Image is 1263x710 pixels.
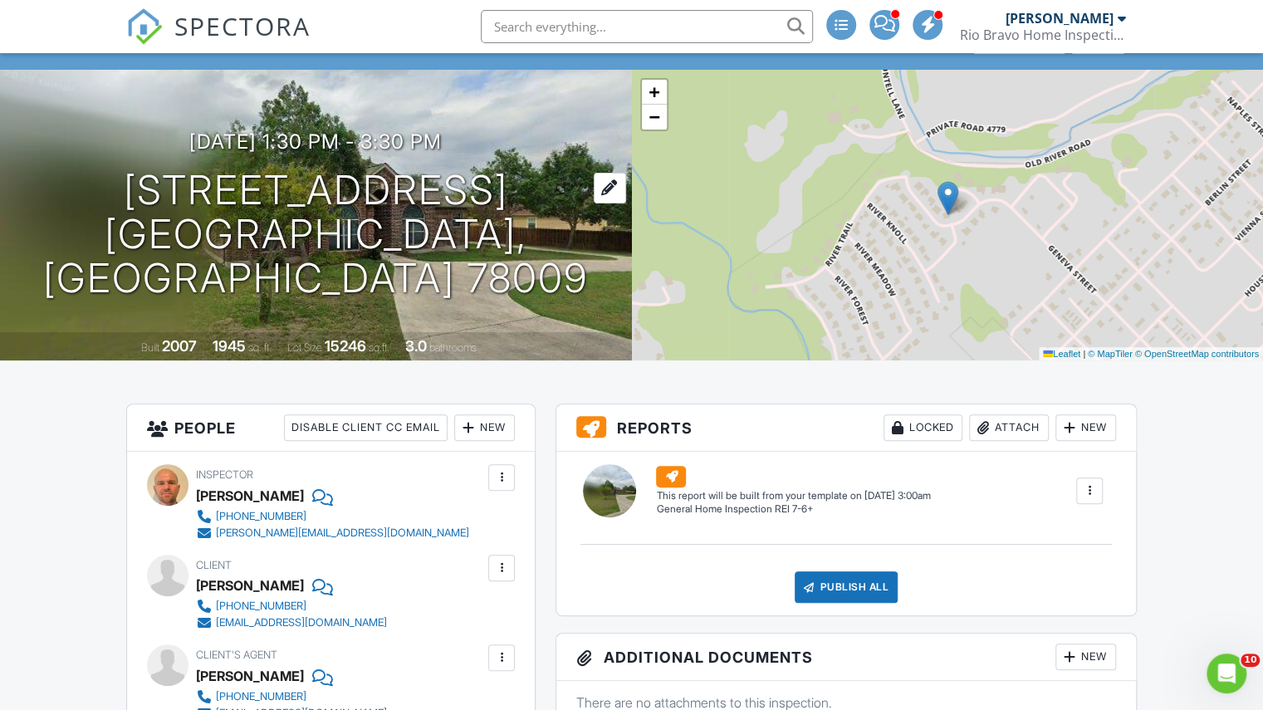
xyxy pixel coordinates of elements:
[126,8,163,45] img: The Best Home Inspection Software - Spectora
[969,414,1049,441] div: Attach
[481,10,813,43] input: Search everything...
[1135,349,1259,359] a: © OpenStreetMap contributors
[196,468,253,481] span: Inspector
[656,502,930,517] div: General Home Inspection REI 7-6+
[196,525,469,541] a: [PERSON_NAME][EMAIL_ADDRESS][DOMAIN_NAME]
[189,130,442,153] h3: [DATE] 1:30 pm - 3:30 pm
[642,105,667,130] a: Zoom out
[216,510,306,523] div: [PHONE_NUMBER]
[405,337,427,355] div: 3.0
[196,615,387,631] a: [EMAIL_ADDRESS][DOMAIN_NAME]
[1207,654,1246,693] iframe: Intercom live chat
[884,414,962,441] div: Locked
[1055,414,1116,441] div: New
[27,169,605,300] h1: [STREET_ADDRESS] [GEOGRAPHIC_DATA], [GEOGRAPHIC_DATA] 78009
[369,341,389,354] span: sq.ft.
[196,649,277,661] span: Client's Agent
[287,341,322,354] span: Lot Size
[649,106,659,127] span: −
[196,663,304,688] a: [PERSON_NAME]
[1071,31,1125,53] div: More
[1006,10,1114,27] div: [PERSON_NAME]
[196,483,304,508] div: [PERSON_NAME]
[795,571,898,603] div: Publish All
[196,688,387,705] a: [PHONE_NUMBER]
[1055,644,1116,670] div: New
[556,404,1136,452] h3: Reports
[196,508,469,525] a: [PHONE_NUMBER]
[429,341,477,354] span: bathrooms
[656,489,930,502] div: This report will be built from your template on [DATE] 3:00am
[325,337,366,355] div: 15246
[141,341,159,354] span: Built
[126,22,311,57] a: SPECTORA
[174,8,311,43] span: SPECTORA
[284,414,448,441] div: Disable Client CC Email
[213,337,246,355] div: 1945
[216,526,469,540] div: [PERSON_NAME][EMAIL_ADDRESS][DOMAIN_NAME]
[973,31,1065,53] div: Client View
[196,598,387,615] a: [PHONE_NUMBER]
[937,181,958,215] img: Marker
[649,81,659,102] span: +
[216,616,387,629] div: [EMAIL_ADDRESS][DOMAIN_NAME]
[1241,654,1260,667] span: 10
[454,414,515,441] div: New
[1043,349,1080,359] a: Leaflet
[1083,349,1085,359] span: |
[162,337,197,355] div: 2007
[196,559,232,571] span: Client
[556,634,1136,681] h3: Additional Documents
[216,690,306,703] div: [PHONE_NUMBER]
[960,27,1126,43] div: Rio Bravo Home Inspections
[1088,349,1133,359] a: © MapTiler
[196,573,304,598] div: [PERSON_NAME]
[127,404,535,452] h3: People
[216,600,306,613] div: [PHONE_NUMBER]
[642,80,667,105] a: Zoom in
[248,341,272,354] span: sq. ft.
